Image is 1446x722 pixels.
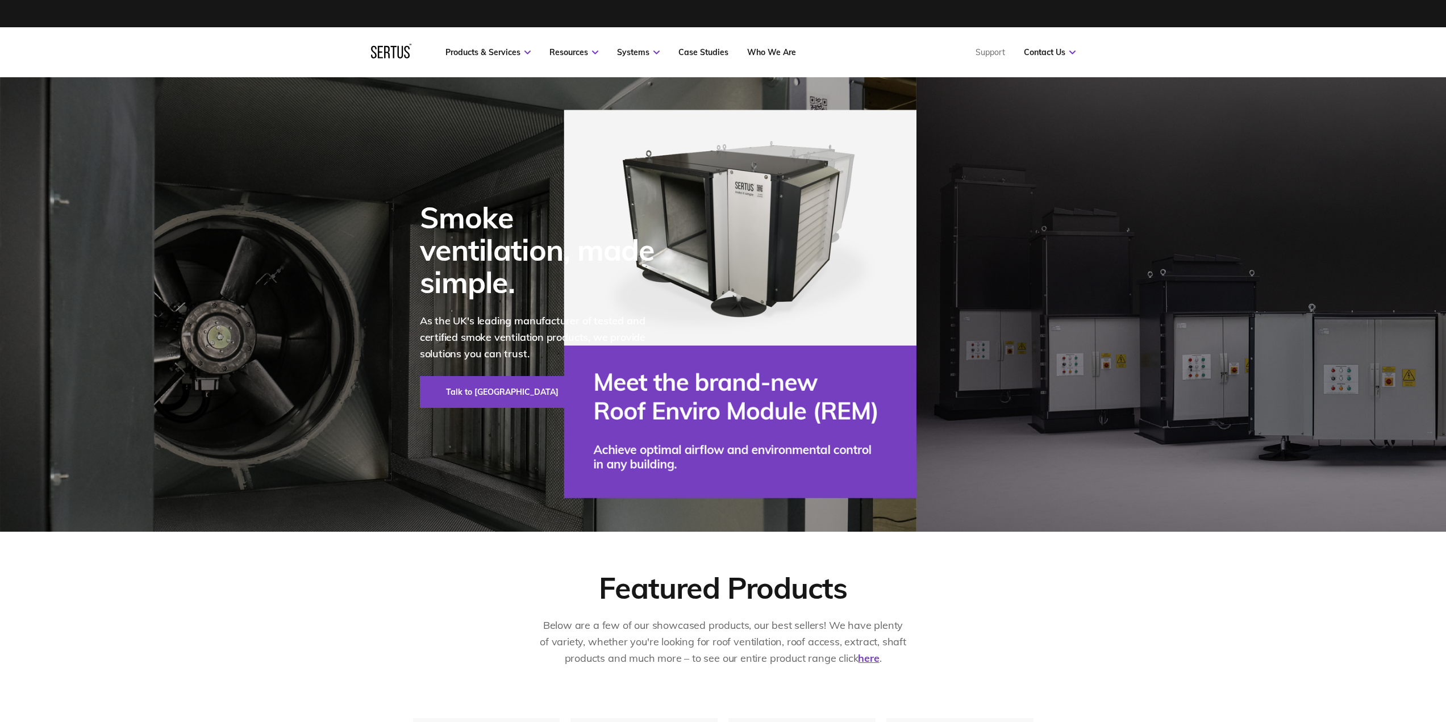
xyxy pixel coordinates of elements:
[617,47,660,57] a: Systems
[445,47,531,57] a: Products & Services
[539,617,908,666] p: Below are a few of our showcased products, our best sellers! We have plenty of variety, whether y...
[420,313,670,362] p: As the UK's leading manufacturer of tested and certified smoke ventilation products, we provide s...
[549,47,598,57] a: Resources
[678,47,728,57] a: Case Studies
[1024,47,1076,57] a: Contact Us
[976,47,1005,57] a: Support
[420,201,670,299] div: Smoke ventilation, made simple.
[420,376,585,408] a: Talk to [GEOGRAPHIC_DATA]
[858,652,879,665] a: here
[747,47,796,57] a: Who We Are
[599,569,847,606] div: Featured Products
